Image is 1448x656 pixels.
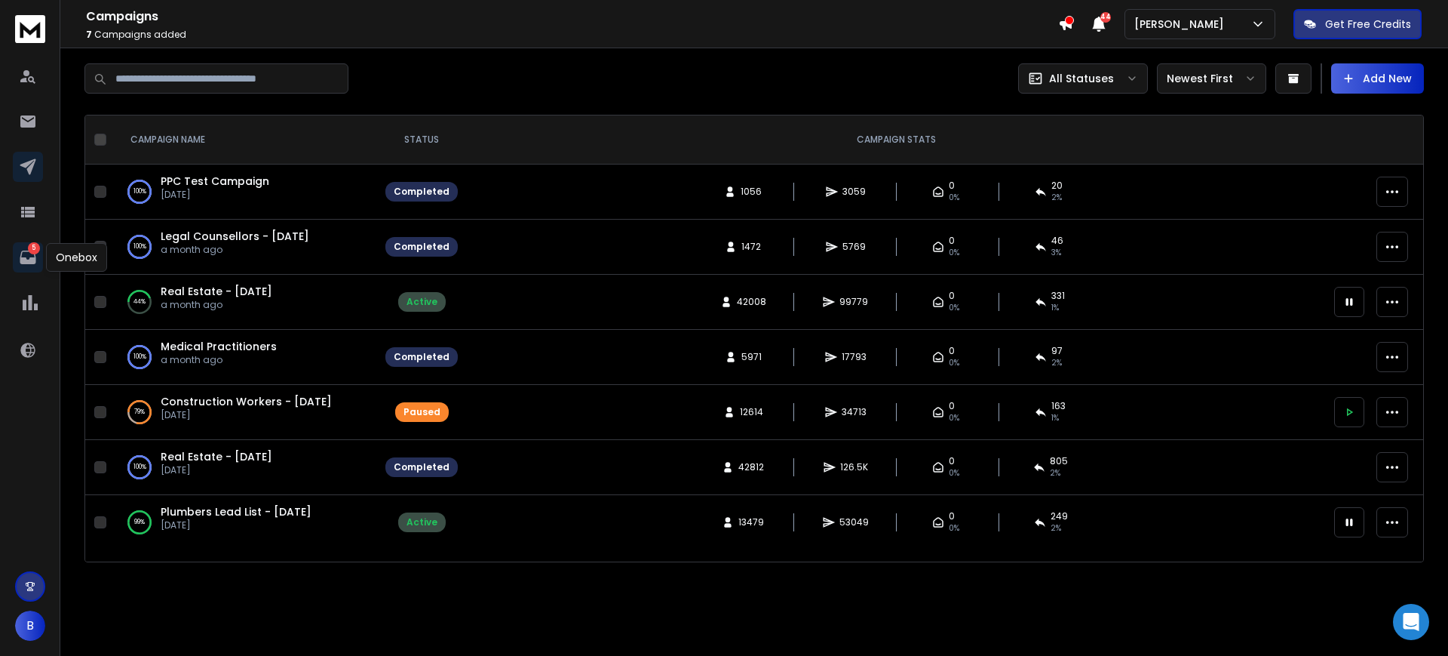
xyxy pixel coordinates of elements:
span: 2 % [1051,522,1061,534]
span: 1472 [741,241,761,253]
p: 99 % [134,515,145,530]
span: 53049 [839,516,869,528]
div: Open Intercom Messenger [1393,604,1429,640]
p: Get Free Credits [1325,17,1411,32]
span: 0% [949,357,959,369]
div: Active [406,516,437,528]
div: Onebox [46,243,107,272]
button: B [15,611,45,641]
td: 100%Legal Counsellors - [DATE]a month ago [112,220,376,275]
span: 0% [949,192,959,204]
span: 0 [949,345,955,357]
span: 13479 [738,516,764,528]
p: 79 % [134,405,145,420]
span: 3059 [842,186,866,198]
span: 44 [1100,12,1111,23]
span: 7 [86,28,92,41]
span: 0 [949,400,955,412]
span: 97 [1051,345,1063,357]
p: a month ago [161,354,277,366]
span: 0% [949,302,959,314]
td: 44%Real Estate - [DATE]a month ago [112,275,376,330]
span: 0 [949,455,955,467]
p: [DATE] [161,519,311,531]
span: 2 % [1051,357,1062,369]
span: 1 % [1051,412,1059,424]
p: a month ago [161,299,272,311]
span: 1 % [1051,302,1059,314]
div: Completed [394,461,449,473]
span: 20 [1051,180,1063,192]
a: Construction Workers - [DATE] [161,394,332,409]
button: Get Free Credits [1293,9,1422,39]
div: Completed [394,241,449,253]
span: 331 [1051,290,1065,302]
p: 100 % [133,184,146,199]
td: 99%Plumbers Lead List - [DATE][DATE] [112,495,376,550]
p: [DATE] [161,409,332,421]
th: CAMPAIGN STATS [467,115,1325,165]
div: Active [406,296,437,308]
span: 46 [1051,235,1063,247]
h1: Campaigns [86,8,1058,26]
p: 100 % [133,460,146,475]
a: 5 [13,242,43,273]
td: 100%PPC Test Campaign[DATE] [112,165,376,220]
div: Paused [403,406,440,418]
span: 12614 [740,406,763,418]
div: Completed [394,351,449,363]
span: 99779 [839,296,868,308]
span: 34713 [842,406,867,418]
td: 100%Medical Practitionersa month ago [112,330,376,385]
span: 42008 [737,296,766,308]
button: Add New [1331,63,1424,94]
p: [DATE] [161,189,269,201]
span: 0 [949,290,955,302]
th: CAMPAIGN NAME [112,115,376,165]
p: 5 [28,242,40,254]
span: 126.5K [840,461,868,473]
span: 0% [949,247,959,259]
a: Real Estate - [DATE] [161,449,272,464]
div: Completed [394,186,449,198]
button: Newest First [1157,63,1266,94]
th: STATUS [376,115,467,165]
a: Legal Counsellors - [DATE] [161,229,309,244]
td: 79%Construction Workers - [DATE][DATE] [112,385,376,440]
span: 0% [949,467,959,479]
img: logo [15,15,45,43]
a: Medical Practitioners [161,339,277,354]
p: [PERSON_NAME] [1134,17,1230,32]
p: 100 % [133,350,146,365]
p: a month ago [161,244,309,256]
span: 2 % [1051,192,1062,204]
a: PPC Test Campaign [161,174,269,189]
span: 5971 [741,351,762,363]
a: Real Estate - [DATE] [161,284,272,299]
span: 0% [949,412,959,424]
p: 44 % [133,294,146,310]
span: 2 % [1050,467,1060,479]
p: [DATE] [161,464,272,476]
span: 1056 [741,186,762,198]
span: 0 [949,510,955,522]
a: Plumbers Lead List - [DATE] [161,504,311,519]
span: 249 [1051,510,1068,522]
span: 5769 [842,241,866,253]
span: 0% [949,522,959,534]
span: 0 [949,235,955,247]
p: All Statuses [1049,71,1114,86]
p: Campaigns added [86,29,1058,41]
span: 163 [1051,400,1066,412]
span: 3 % [1051,247,1061,259]
td: 100%Real Estate - [DATE][DATE] [112,440,376,495]
span: 42812 [738,461,764,473]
